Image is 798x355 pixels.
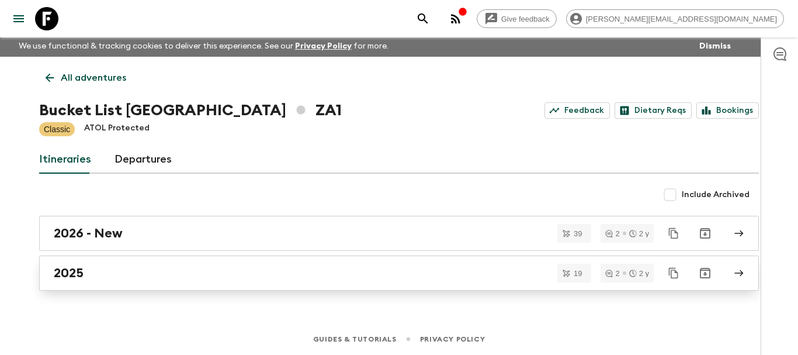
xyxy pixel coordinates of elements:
[696,38,734,54] button: Dismiss
[663,223,684,244] button: Duplicate
[39,216,759,251] a: 2026 - New
[61,71,126,85] p: All adventures
[682,189,750,201] span: Include Archived
[39,146,91,174] a: Itineraries
[54,266,84,281] h2: 2025
[39,256,759,291] a: 2025
[39,99,342,122] h1: Bucket List [GEOGRAPHIC_DATA] ZA1
[115,146,172,174] a: Departures
[477,9,557,28] a: Give feedback
[44,123,70,135] p: Classic
[295,42,352,50] a: Privacy Policy
[693,222,717,245] button: Archive
[313,333,397,346] a: Guides & Tutorials
[615,102,692,119] a: Dietary Reqs
[495,15,556,23] span: Give feedback
[566,9,784,28] div: [PERSON_NAME][EMAIL_ADDRESS][DOMAIN_NAME]
[696,102,759,119] a: Bookings
[567,270,589,277] span: 19
[39,66,133,89] a: All adventures
[693,261,717,285] button: Archive
[663,263,684,284] button: Duplicate
[544,102,610,119] a: Feedback
[54,226,123,241] h2: 2026 - New
[605,230,619,237] div: 2
[14,36,393,57] p: We use functional & tracking cookies to deliver this experience. See our for more.
[84,122,150,136] p: ATOL Protected
[605,270,619,277] div: 2
[7,7,30,30] button: menu
[629,230,649,237] div: 2 y
[629,270,649,277] div: 2 y
[580,15,783,23] span: [PERSON_NAME][EMAIL_ADDRESS][DOMAIN_NAME]
[411,7,435,30] button: search adventures
[420,333,485,346] a: Privacy Policy
[567,230,589,237] span: 39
